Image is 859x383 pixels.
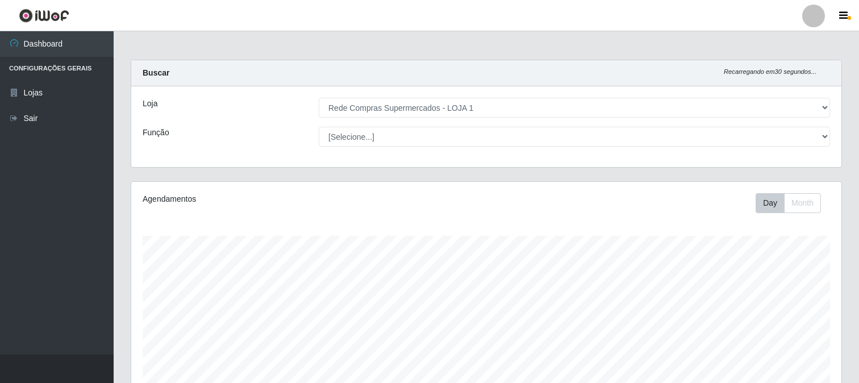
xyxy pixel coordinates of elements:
button: Day [756,193,785,213]
strong: Buscar [143,68,169,77]
label: Função [143,127,169,139]
div: Toolbar with button groups [756,193,830,213]
i: Recarregando em 30 segundos... [724,68,816,75]
label: Loja [143,98,157,110]
div: First group [756,193,821,213]
button: Month [784,193,821,213]
div: Agendamentos [143,193,419,205]
img: CoreUI Logo [19,9,69,23]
